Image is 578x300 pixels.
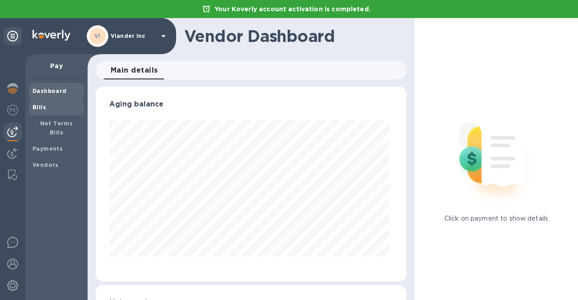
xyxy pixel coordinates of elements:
[210,5,375,14] p: Your Koverly account activation is completed.
[111,64,158,77] span: Main details
[4,27,22,45] div: Unpin categories
[33,30,70,41] img: Logo
[33,162,59,168] b: Vendors
[444,214,548,223] p: Click on payment to show details
[184,27,400,46] h1: Vendor Dashboard
[94,32,101,39] b: VI
[40,120,73,136] b: Net Terms Bills
[109,100,393,109] h3: Aging balance
[33,61,80,70] p: Pay
[7,105,18,115] img: Foreign exchange
[33,88,67,94] b: Dashboard
[111,33,156,39] p: Viander inc
[33,145,63,152] b: Payments
[33,104,46,111] b: Bills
